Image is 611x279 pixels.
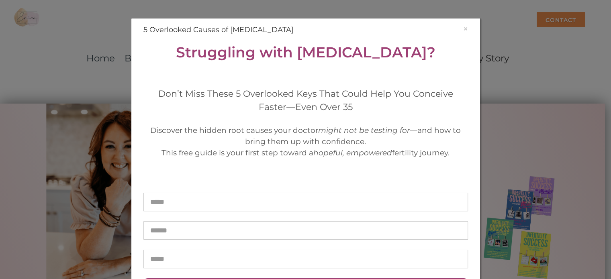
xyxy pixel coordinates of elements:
em: might not be testing for [318,126,410,135]
em: hopeful, empowered [313,148,392,157]
button: × [463,24,468,33]
strong: Struggling with [MEDICAL_DATA]? [176,43,435,61]
h4: 5 Overlooked Causes of [MEDICAL_DATA] [143,24,468,35]
div: This free guide is your first step toward a fertility journey. [143,147,468,159]
div: Discover the hidden root causes your doctor —and how to bring them up with confidence. [143,125,468,147]
span: Don’t Miss These 5 Overlooked Keys That Could Help You Conceive Faster—Even Over 35 [158,88,453,112]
